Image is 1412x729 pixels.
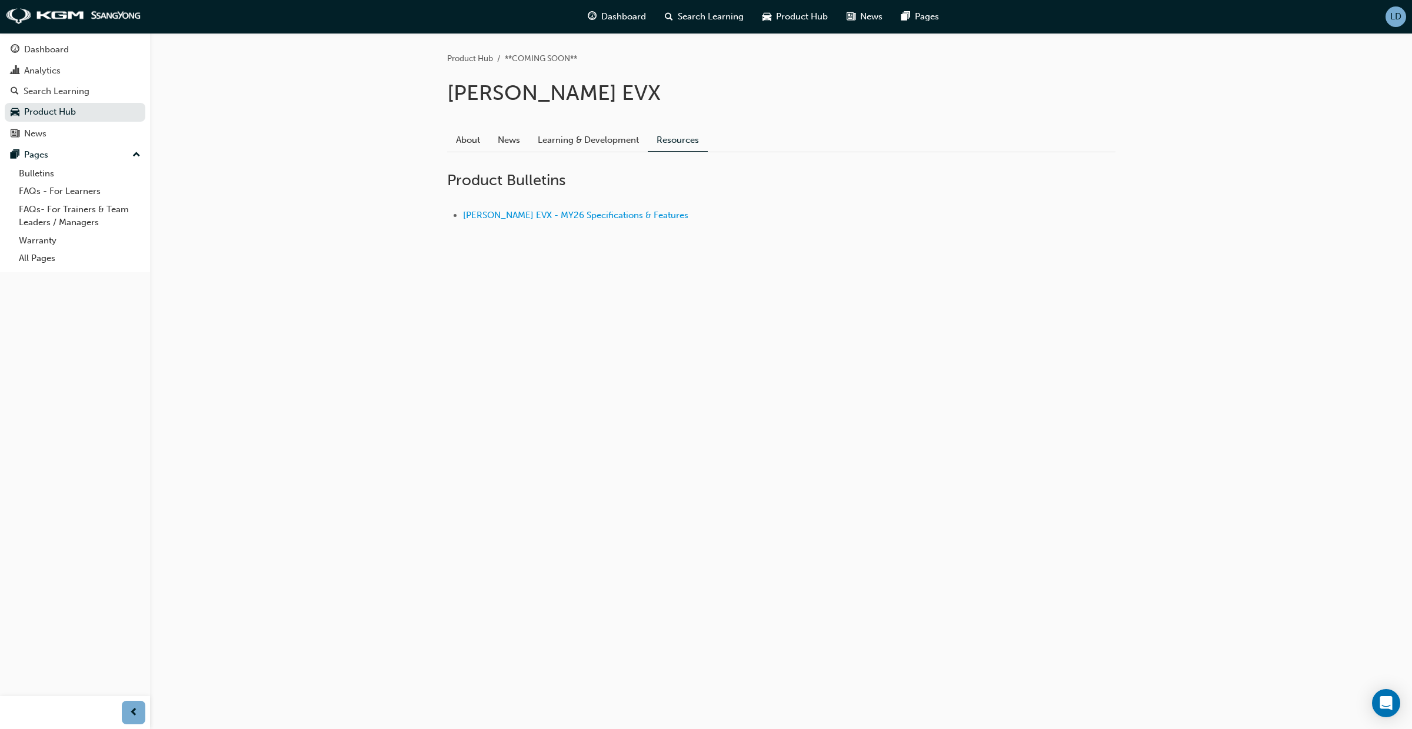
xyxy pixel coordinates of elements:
span: pages-icon [901,9,910,24]
span: Product Hub [776,10,828,24]
span: up-icon [132,150,141,160]
a: Search Learning [5,83,145,101]
span: car-icon [762,9,771,24]
a: pages-iconPages [892,5,948,29]
a: Learning & Development [529,129,648,151]
div: Pages [24,150,48,160]
a: car-iconProduct Hub [753,5,837,29]
a: FAQs- For Trainers & Team Leaders / Managers [14,200,145,232]
button: Pages [5,145,145,164]
span: car-icon [11,108,19,118]
span: Search Learning [678,10,744,24]
div: News [24,129,46,139]
span: search-icon [11,86,19,97]
div: Analytics [24,66,61,76]
span: news-icon [11,129,19,139]
button: LD [1386,6,1406,27]
a: About [447,129,489,151]
img: kgm [6,8,141,25]
a: news-iconNews [837,5,892,29]
button: DashboardAnalyticsSearch LearningProduct HubNews [5,38,145,145]
h1: [PERSON_NAME] EVX [447,80,1115,106]
a: Dashboard [5,40,145,59]
a: guage-iconDashboard [578,5,655,29]
a: search-iconSearch Learning [655,5,753,29]
span: chart-icon [11,66,19,76]
span: search-icon [665,9,673,24]
h2: Product Bulletins [447,171,1115,190]
a: [PERSON_NAME] EVX - MY26 Specifications & Features [463,210,688,220]
div: Search Learning [24,86,89,96]
span: Pages [915,10,939,24]
span: news-icon [847,9,855,24]
span: News [860,10,883,24]
span: prev-icon [129,707,138,718]
a: Product Hub [5,103,145,122]
div: Dashboard [24,45,69,55]
a: Bulletins [14,165,145,183]
a: News [5,124,145,143]
span: pages-icon [11,150,19,160]
span: Dashboard [601,10,646,24]
div: Open Intercom Messenger [1372,689,1400,717]
span: guage-icon [11,45,19,55]
a: Warranty [14,232,145,250]
a: Resources [648,129,708,152]
a: All Pages [14,249,145,267]
a: Product Hub [447,53,493,63]
span: guage-icon [588,9,597,24]
a: FAQs - For Learners [14,182,145,200]
a: News [489,129,529,151]
a: Analytics [5,61,145,80]
span: LD [1390,12,1401,22]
